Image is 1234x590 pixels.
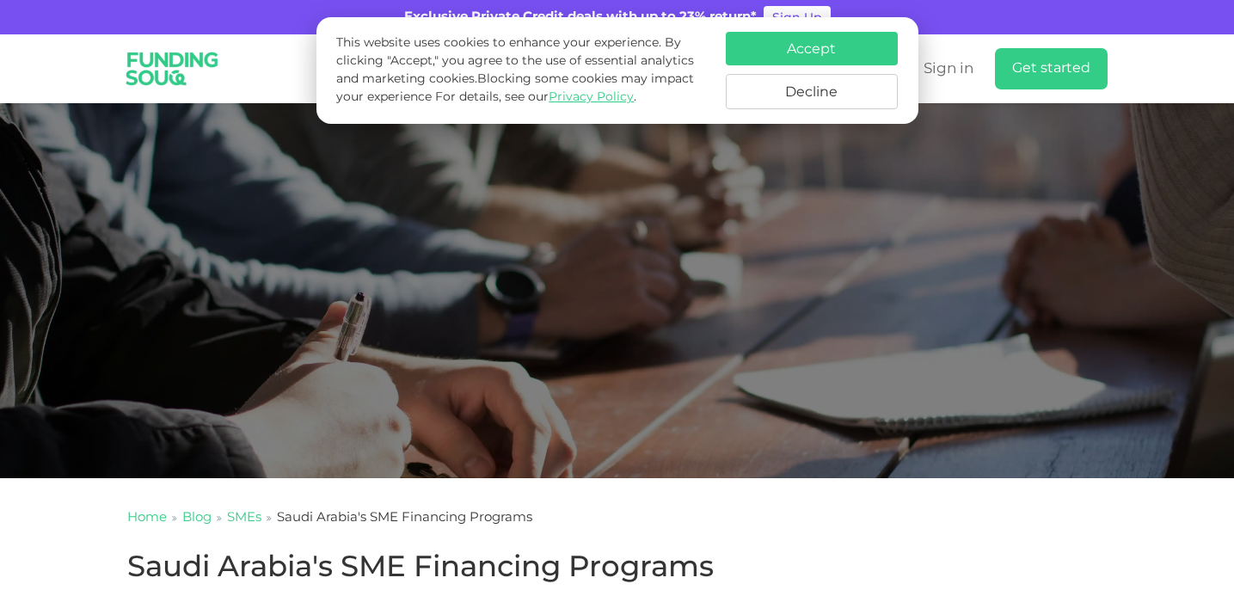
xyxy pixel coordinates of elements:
[277,508,532,528] div: Saudi Arabia's SME Financing Programs
[404,8,757,28] div: Exclusive Private Credit deals with up to 23% return*
[919,55,973,83] a: Sign in
[764,6,831,28] a: Sign Up
[227,512,261,524] a: SMEs
[435,91,636,103] span: For details, see our .
[336,34,708,107] p: This website uses cookies to enhance your experience. By clicking "Accept," you agree to the use ...
[726,74,898,109] button: Decline
[549,91,634,103] a: Privacy Policy
[127,512,167,524] a: Home
[182,512,212,524] a: Blog
[1012,62,1090,75] span: Get started
[726,32,898,65] button: Accept
[114,38,230,100] img: Logo
[336,73,694,103] span: Blocking some cookies may impact your experience
[924,62,973,77] span: Sign in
